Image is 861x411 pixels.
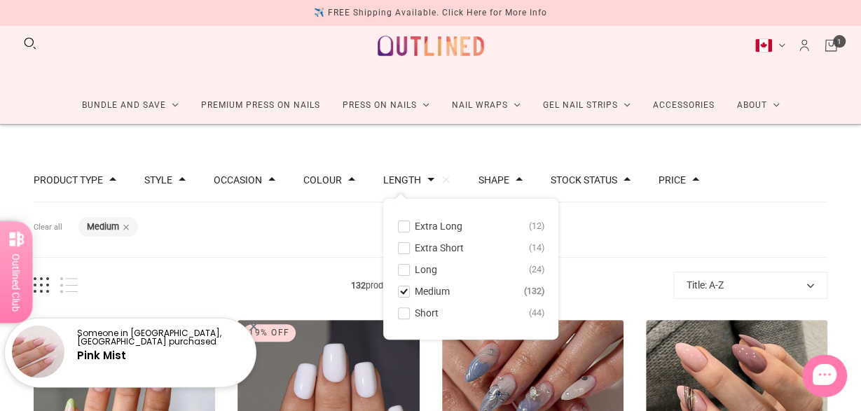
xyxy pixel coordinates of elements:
span: 12 [529,218,544,235]
button: Extra Short 14 [397,239,544,256]
button: Medium [87,223,119,232]
button: Short 44 [397,305,544,321]
button: Filter by Product type [34,175,103,185]
span: Extra Long [415,221,462,232]
button: Filter by Occasion [214,175,262,185]
span: Short [415,307,439,319]
div: 19% Off [243,324,296,342]
button: Filter by Shape [478,175,509,185]
div: ✈️ FREE Shipping Available. Click Here for More Info [314,6,547,20]
a: Account [797,38,812,53]
span: Extra Short [415,242,464,253]
p: Someone in [GEOGRAPHIC_DATA], [GEOGRAPHIC_DATA] purchased [77,329,244,346]
button: Filter by Colour [303,175,342,185]
button: Grid view [34,277,49,293]
button: Title: A-Z [673,272,827,299]
a: Gel Nail Strips [532,87,642,124]
button: Filter by Stock status [551,175,617,185]
button: Medium 132 [397,283,544,300]
button: Extra Long 12 [397,218,544,235]
a: Press On Nails [331,87,441,124]
button: Canada [755,39,785,53]
button: Clear filters by Length [441,175,450,184]
a: About [726,87,791,124]
span: 132 [524,283,544,300]
a: Cart [823,38,839,53]
button: Clear all filters [34,217,62,238]
button: Filter by Length [383,175,421,185]
button: Long 24 [397,261,544,278]
button: Filter by Price [659,175,686,185]
span: products [78,278,673,293]
a: Pink Mist [77,348,126,363]
button: List view [60,277,78,293]
span: Long [415,264,437,275]
span: 24 [529,261,544,278]
b: Medium [87,221,119,232]
a: Premium Press On Nails [190,87,331,124]
span: 44 [529,305,544,321]
a: Outlined [369,16,493,76]
a: Bundle and Save [71,87,190,124]
a: Nail Wraps [441,87,532,124]
span: 14 [529,239,544,256]
button: Search [22,36,38,51]
b: 132 [351,280,366,291]
a: Accessories [642,87,726,124]
button: Filter by Style [144,175,172,185]
span: Medium [415,286,450,297]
